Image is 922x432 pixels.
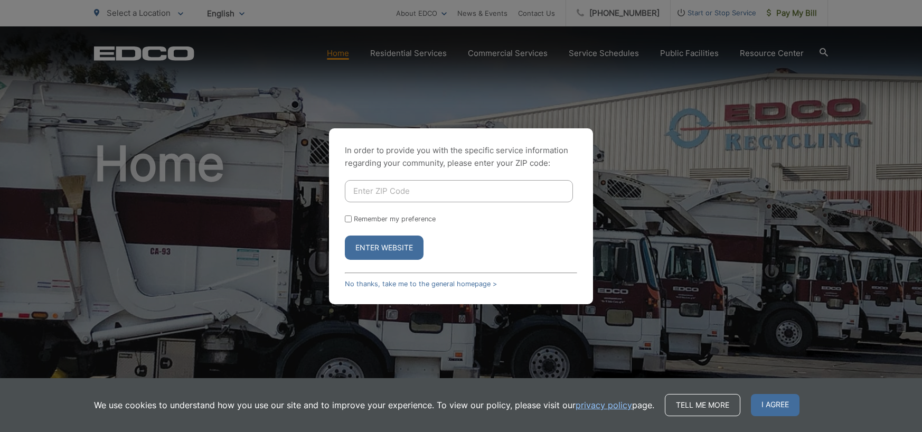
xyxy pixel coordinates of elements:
[751,394,799,416] span: I agree
[345,180,573,202] input: Enter ZIP Code
[345,280,497,288] a: No thanks, take me to the general homepage >
[345,236,424,260] button: Enter Website
[94,399,654,411] p: We use cookies to understand how you use our site and to improve your experience. To view our pol...
[665,394,740,416] a: Tell me more
[576,399,632,411] a: privacy policy
[345,144,577,170] p: In order to provide you with the specific service information regarding your community, please en...
[354,215,436,223] label: Remember my preference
